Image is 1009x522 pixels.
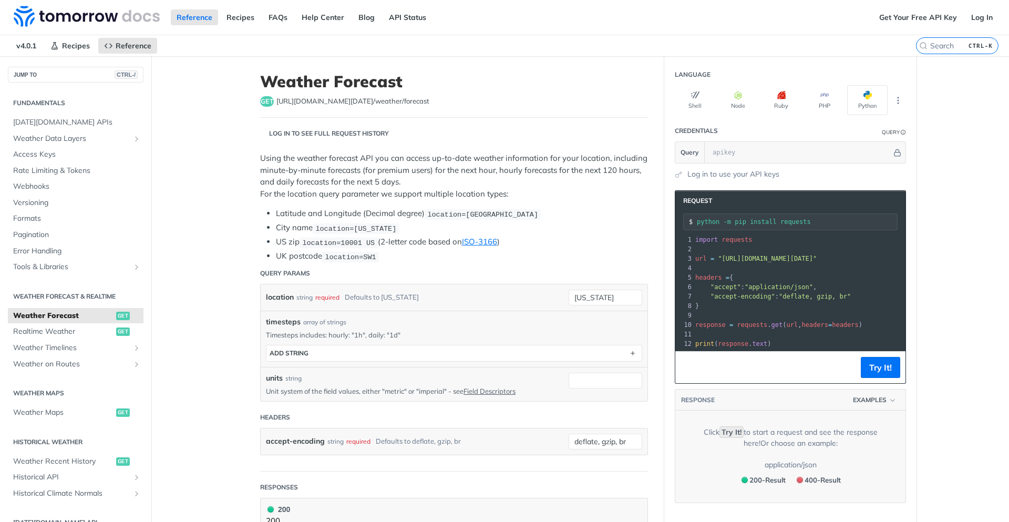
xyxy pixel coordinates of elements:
[132,135,141,143] button: Show subpages for Weather Data Layers
[13,262,130,272] span: Tools & Libraries
[892,147,903,158] button: Hide
[13,230,141,240] span: Pagination
[8,147,143,162] a: Access Keys
[266,386,553,396] p: Unit system of the field values, either "metric" or "imperial" - see
[276,222,648,234] li: City name
[276,250,648,262] li: UK postcode
[711,293,775,300] span: "accept-encoding"
[695,255,707,262] span: url
[873,9,963,25] a: Get Your Free API Key
[13,134,130,144] span: Weather Data Layers
[8,131,143,147] a: Weather Data LayersShow subpages for Weather Data Layers
[260,129,389,138] div: Log in to see full request history
[13,311,114,321] span: Weather Forecast
[8,308,143,324] a: Weather Forecastget
[327,434,344,449] div: string
[260,96,274,107] span: get
[695,283,817,291] span: : ,
[675,282,693,292] div: 6
[791,473,845,487] button: 400400-Result
[303,318,346,327] div: array of strings
[315,290,339,305] div: required
[14,6,160,27] img: Tomorrow.io Weather API Docs
[260,483,298,492] div: Responses
[132,473,141,482] button: Show subpages for Historical API
[8,388,143,398] h2: Weather Maps
[678,196,712,206] span: Request
[13,117,141,128] span: [DATE][DOMAIN_NAME] APIs
[675,311,693,320] div: 9
[8,292,143,301] h2: Weather Forecast & realtime
[853,395,887,405] span: Examples
[675,126,718,136] div: Credentials
[260,413,290,422] div: Headers
[462,237,497,247] a: ISO-3166
[263,9,293,25] a: FAQs
[266,373,283,384] label: units
[771,321,783,329] span: get
[13,246,141,257] span: Error Handling
[675,292,693,301] div: 7
[267,506,274,513] span: 200
[966,40,995,51] kbd: CTRL-K
[8,469,143,485] a: Historical APIShow subpages for Historical API
[296,290,313,305] div: string
[8,437,143,447] h2: Historical Weather
[276,236,648,248] li: US zip (2-letter code based on )
[890,93,906,108] button: More Languages
[681,360,695,375] button: Copy to clipboard
[266,504,290,515] div: 200
[132,263,141,271] button: Show subpages for Tools & Libraries
[260,152,648,200] p: Using the weather forecast API you can access up-to-date weather information for your location, i...
[681,148,699,157] span: Query
[132,360,141,369] button: Show subpages for Weather on Routes
[8,405,143,421] a: Weather Mapsget
[761,85,801,115] button: Ruby
[8,243,143,259] a: Error Handling
[832,321,859,329] span: headers
[116,408,130,417] span: get
[8,98,143,108] h2: Fundamentals
[266,330,642,340] p: Timesteps includes: hourly: "1h", daily: "1d"
[266,345,642,361] button: ADD string
[13,326,114,337] span: Realtime Weather
[691,427,890,449] div: Click to start a request and see the response here! Or choose an example:
[116,327,130,336] span: get
[8,454,143,469] a: Weather Recent Historyget
[675,301,693,311] div: 8
[736,473,789,487] button: 200200-Result
[695,293,851,300] span: :
[919,42,928,50] svg: Search
[45,38,96,54] a: Recipes
[828,321,832,329] span: =
[13,166,141,176] span: Rate Limiting & Tokens
[695,321,726,329] span: response
[882,128,900,136] div: Query
[675,263,693,273] div: 4
[675,142,705,163] button: Query
[464,387,516,395] a: Field Descriptors
[13,456,114,467] span: Weather Recent History
[266,434,325,449] label: accept-encoding
[260,269,310,278] div: Query Params
[116,312,130,320] span: get
[687,169,779,180] a: Log in to use your API keys
[965,9,998,25] a: Log In
[260,72,648,91] h1: Weather Forecast
[675,254,693,263] div: 3
[302,239,375,247] span: location=10001 US
[695,302,699,310] span: }
[383,9,432,25] a: API Status
[315,224,396,232] span: location=[US_STATE]
[675,320,693,330] div: 10
[276,96,429,107] span: https://api.tomorrow.io/v4/weather/forecast
[8,195,143,211] a: Versioning
[8,227,143,243] a: Pagination
[786,321,798,329] span: url
[266,290,294,305] label: location
[695,340,771,347] span: ( . )
[742,477,748,483] span: 200
[797,477,803,483] span: 400
[115,70,138,79] span: CTRL-/
[116,41,151,50] span: Reference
